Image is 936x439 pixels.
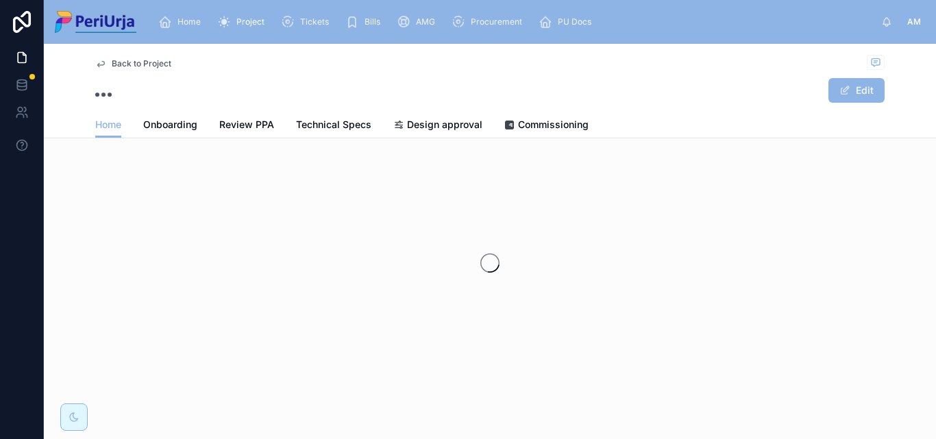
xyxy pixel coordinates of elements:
[300,16,329,27] span: Tickets
[296,118,371,131] span: Technical Specs
[143,118,197,131] span: Onboarding
[296,112,371,140] a: Technical Specs
[393,10,445,34] a: AMG
[447,10,532,34] a: Procurement
[504,112,589,140] a: Commissioning
[471,16,522,27] span: Procurement
[558,16,591,27] span: PU Docs
[341,10,390,34] a: Bills
[277,10,338,34] a: Tickets
[907,16,921,27] span: AM
[518,118,589,131] span: Commissioning
[112,58,171,69] span: Back to Project
[154,10,210,34] a: Home
[236,16,264,27] span: Project
[177,16,201,27] span: Home
[416,16,435,27] span: AMG
[219,118,274,131] span: Review PPA
[393,112,482,140] a: Design approval
[219,112,274,140] a: Review PPA
[213,10,274,34] a: Project
[407,118,482,131] span: Design approval
[95,112,121,138] a: Home
[95,118,121,131] span: Home
[95,58,171,69] a: Back to Project
[143,112,197,140] a: Onboarding
[55,11,136,33] img: App logo
[147,7,881,37] div: scrollable content
[828,78,885,103] button: Edit
[534,10,601,34] a: PU Docs
[365,16,380,27] span: Bills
